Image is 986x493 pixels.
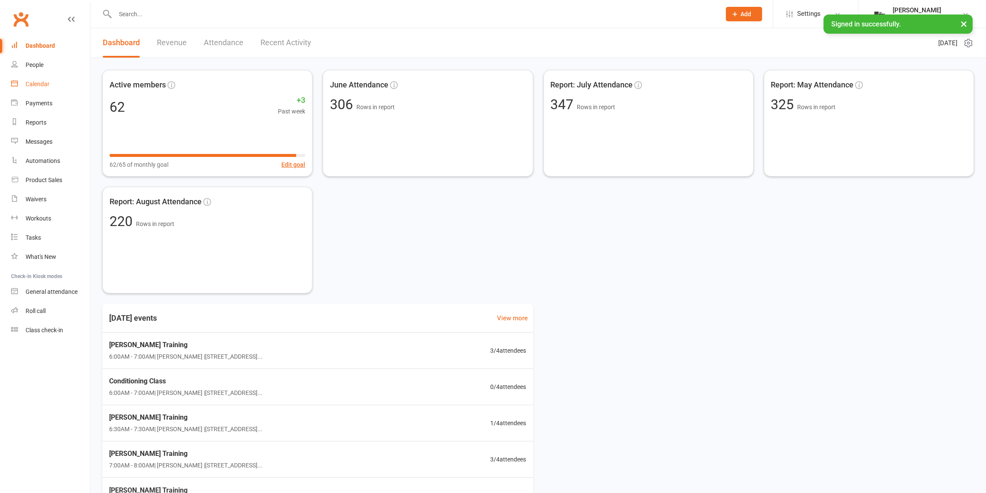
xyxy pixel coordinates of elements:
[113,8,715,20] input: Search...
[893,14,941,22] div: The Weight Rm
[11,113,90,132] a: Reports
[26,42,55,49] div: Dashboard
[577,104,616,110] span: Rows in report
[102,310,164,326] h3: [DATE] events
[741,11,752,17] span: Add
[330,96,356,113] span: 306
[11,247,90,267] a: What's New
[11,190,90,209] a: Waivers
[109,448,263,459] span: [PERSON_NAME] Training
[109,388,263,397] span: 6:00AM - 7:00AM | [PERSON_NAME] | [STREET_ADDRESS]...
[11,282,90,302] a: General attendance kiosk mode
[26,138,52,145] div: Messages
[26,307,46,314] div: Roll call
[893,6,941,14] div: [PERSON_NAME]
[11,209,90,228] a: Workouts
[551,79,633,91] span: Report: July Attendance
[26,177,62,183] div: Product Sales
[281,160,305,169] button: Edit goal
[103,28,140,58] a: Dashboard
[11,75,90,94] a: Calendar
[831,20,901,28] span: Signed in successfully.
[551,96,577,113] span: 347
[491,382,526,391] span: 0 / 4 attendees
[491,455,526,464] span: 3 / 4 attendees
[26,253,56,260] div: What's New
[11,321,90,340] a: Class kiosk mode
[204,28,243,58] a: Attendance
[11,151,90,171] a: Automations
[11,171,90,190] a: Product Sales
[109,352,263,361] span: 6:00AM - 7:00AM | [PERSON_NAME] | [STREET_ADDRESS]...
[491,418,526,428] span: 1 / 4 attendees
[11,302,90,321] a: Roll call
[26,100,52,107] div: Payments
[110,196,202,208] span: Report: August Attendance
[11,94,90,113] a: Payments
[278,94,305,107] span: +3
[110,160,168,169] span: 62/65 of monthly goal
[938,38,957,48] span: [DATE]
[26,327,63,333] div: Class check-in
[497,313,528,323] a: View more
[491,346,526,355] span: 3 / 4 attendees
[798,104,836,110] span: Rows in report
[109,461,263,470] span: 7:00AM - 8:00AM | [PERSON_NAME] | [STREET_ADDRESS]...
[109,376,263,387] span: Conditioning Class
[11,132,90,151] a: Messages
[356,104,395,110] span: Rows in report
[157,28,187,58] a: Revenue
[956,14,972,33] button: ×
[26,119,46,126] div: Reports
[26,288,78,295] div: General attendance
[109,424,263,434] span: 6:30AM - 7:30AM | [PERSON_NAME] | [STREET_ADDRESS]...
[26,61,43,68] div: People
[871,6,888,23] img: thumb_image1749576563.png
[109,412,263,423] span: [PERSON_NAME] Training
[11,55,90,75] a: People
[278,107,305,116] span: Past week
[26,196,46,203] div: Waivers
[110,100,125,114] div: 62
[11,228,90,247] a: Tasks
[26,81,49,87] div: Calendar
[110,213,136,229] span: 220
[136,220,174,227] span: Rows in report
[771,96,798,113] span: 325
[771,79,854,91] span: Report: May Attendance
[10,9,32,30] a: Clubworx
[726,7,762,21] button: Add
[26,157,60,164] div: Automations
[26,215,51,222] div: Workouts
[260,28,311,58] a: Recent Activity
[330,79,388,91] span: June Attendance
[110,79,166,91] span: Active members
[26,234,41,241] div: Tasks
[797,4,821,23] span: Settings
[109,339,263,351] span: [PERSON_NAME] Training
[11,36,90,55] a: Dashboard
